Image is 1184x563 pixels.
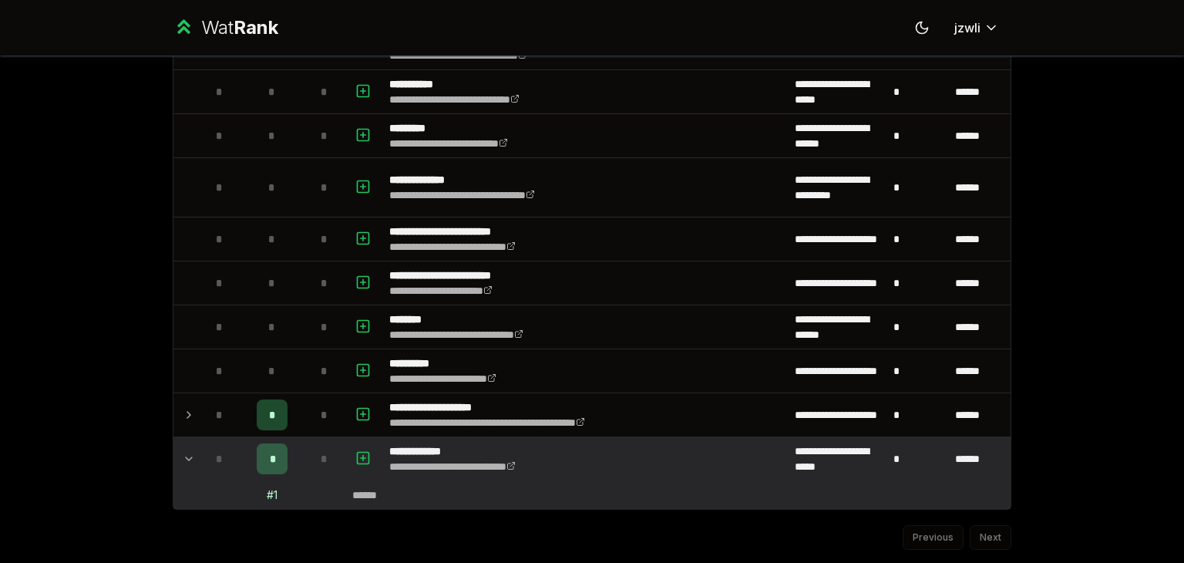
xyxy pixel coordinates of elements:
div: # 1 [267,487,277,503]
a: WatRank [173,15,278,40]
div: Wat [201,15,278,40]
span: Rank [234,16,278,39]
button: jzwli [942,14,1011,42]
span: jzwli [954,19,980,37]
